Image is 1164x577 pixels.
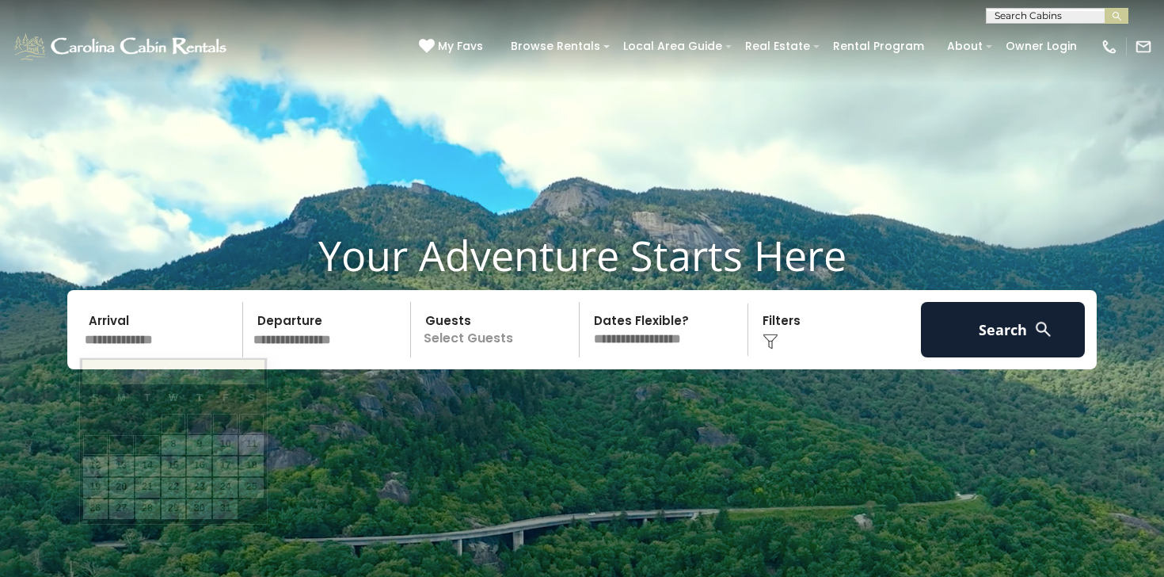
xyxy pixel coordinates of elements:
a: 25 [239,478,264,498]
span: Thursday [196,392,203,403]
img: mail-regular-white.png [1135,38,1152,55]
img: search-regular-white.png [1033,319,1053,339]
a: 15 [162,457,186,476]
a: 27 [109,499,134,519]
a: 31 [213,499,238,519]
a: 21 [135,478,160,498]
a: Owner Login [998,34,1085,59]
a: 10 [213,435,238,455]
span: Friday [223,392,229,403]
a: 28 [135,499,160,519]
span: Saturday [249,392,255,403]
img: filter--v1.png [763,334,778,350]
img: phone-regular-white.png [1101,38,1118,55]
a: 8 [162,435,186,455]
a: 9 [187,435,211,455]
a: 18 [239,457,264,476]
a: Rental Program [825,34,932,59]
a: 24 [213,478,238,498]
a: 14 [135,457,160,476]
a: About [939,34,991,59]
a: 20 [109,478,134,498]
a: 19 [83,478,108,498]
a: 12 [83,457,108,476]
h1: Your Adventure Starts Here [12,231,1152,280]
span: 2025 [184,365,208,378]
a: Local Area Guide [615,34,730,59]
a: 30 [187,499,211,519]
p: Select Guests [416,302,579,357]
span: Monday [117,392,126,403]
a: 26 [83,499,108,519]
a: 23 [187,478,211,498]
img: White-1-1-2.png [12,31,231,63]
button: Search [921,302,1085,357]
a: 22 [162,478,186,498]
a: Browse Rentals [503,34,608,59]
a: 11 [239,435,264,455]
a: 13 [109,457,134,476]
a: 16 [187,457,211,476]
a: Next [243,362,263,382]
span: Next [247,366,260,379]
span: Wednesday [169,392,178,403]
span: October [139,365,181,378]
a: Real Estate [737,34,818,59]
a: 17 [213,457,238,476]
span: My Favs [438,38,483,55]
span: Tuesday [144,392,150,403]
span: Sunday [92,392,98,403]
a: My Favs [419,38,487,55]
a: 29 [162,499,186,519]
